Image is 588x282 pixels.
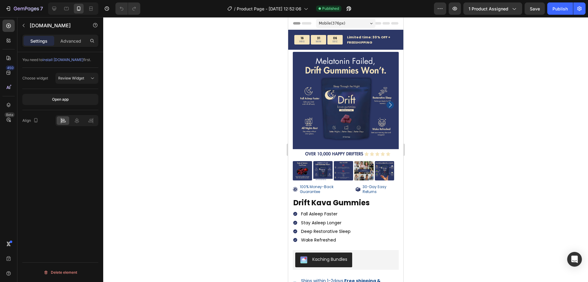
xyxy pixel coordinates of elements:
span: install [DOMAIN_NAME] [43,57,83,62]
button: Open app [22,94,98,105]
div: Open app [52,97,69,102]
iframe: To enrich screen reader interactions, please activate Accessibility in Grammarly extension settings [288,17,403,282]
p: 7 [40,5,43,12]
p: Judge.me [30,22,82,29]
button: Publish [547,2,573,15]
div: Align [22,117,40,125]
span: Save [530,6,540,11]
span: Product Page - [DATE] 12:52:06 [237,6,301,12]
div: Delete element [43,269,77,276]
div: Open Intercom Messenger [567,252,582,267]
div: Beta [5,112,15,117]
div: Undo/Redo [115,2,140,15]
span: Review Widget [58,76,84,80]
p: Settings [30,38,47,44]
p: Ships within 1-2days. [13,261,110,272]
span: / [234,6,236,12]
div: 450 [6,65,15,70]
div: Publish [552,6,568,12]
p: Advanced [60,38,81,44]
span: Published [322,6,339,11]
button: 7 [2,2,46,15]
button: Save [525,2,545,15]
div: You need to first. [22,57,98,63]
button: Review Widget [55,73,98,84]
span: 1 product assigned [469,6,508,12]
div: Choose widget [22,75,48,81]
button: 1 product assigned [463,2,522,15]
button: Delete element [22,268,98,277]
